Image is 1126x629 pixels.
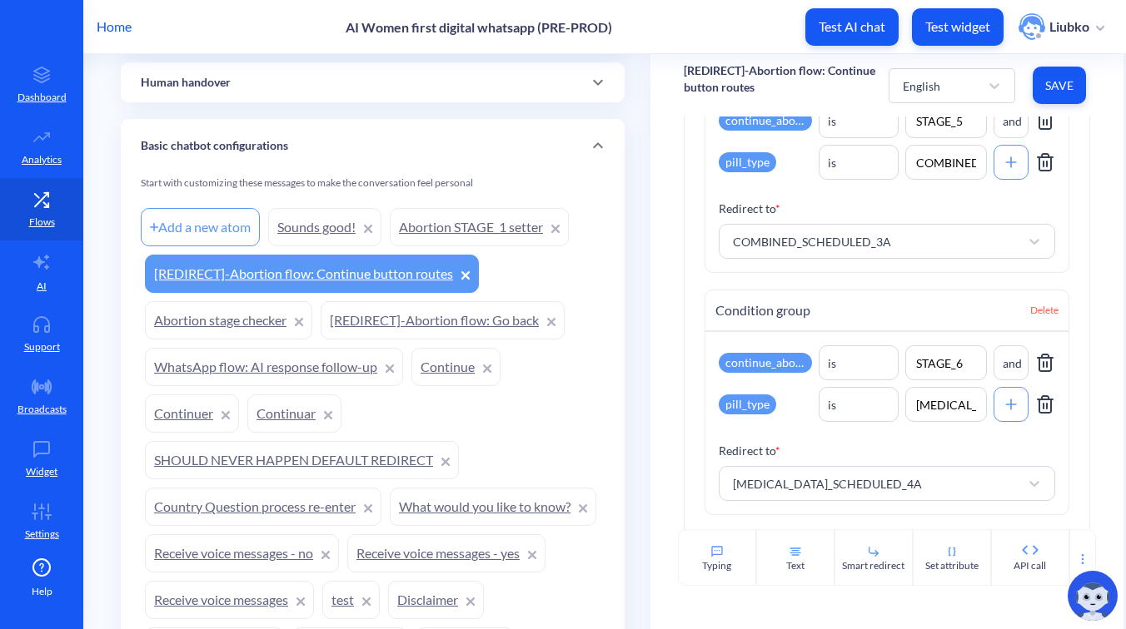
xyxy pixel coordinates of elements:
a: SHOULD NEVER HAPPEN DEFAULT REDIRECT [145,441,459,479]
button: Save [1033,67,1086,104]
div: and [1003,354,1022,372]
button: user photoLiubko [1010,12,1113,42]
p: Test AI chat [819,18,885,35]
img: user photo [1019,13,1045,40]
div: English [903,77,940,94]
a: Abortion STAGE_1 setter [390,208,569,246]
div: Basic chatbot configurations [121,119,625,172]
div: Typing [702,558,731,573]
div: Smart redirect [842,558,904,573]
span: Condition group [715,300,810,320]
div: [MEDICAL_DATA]_SCHEDULED_4A [733,475,922,493]
p: Widget [26,464,57,479]
p: [REDIRECT]-Abortion flow: Continue button routes [684,62,889,96]
span: Save [1046,77,1073,94]
div: Set attribute [925,558,979,573]
p: AI Women first digital whatsapp (PRE-PROD) [346,19,612,35]
p: AI [37,279,47,294]
p: Home [97,17,132,37]
a: What would you like to know? [390,488,596,526]
div: Start with customizing these messages to make the conversation feel personal [141,176,605,204]
p: Analytics [22,152,62,167]
a: Abortion stage checker [145,301,312,339]
a: [REDIRECT]-Abortion flow: Continue button routes [145,255,479,293]
p: Test widget [925,18,990,35]
a: Continuar [247,394,341,433]
div: is [828,154,836,171]
a: WhatsApp flow: AI response follow-up [145,348,403,386]
div: Text [786,558,805,573]
p: Settings [25,527,59,542]
input: Value [905,387,987,422]
div: is [828,112,836,130]
p: Dashboard [17,90,67,105]
a: Continue [411,348,501,386]
div: continue_abortion_button_stage [719,111,812,131]
p: Flows [29,215,55,230]
img: copilot-icon.svg [1068,571,1118,621]
div: continue_abortion_button_stage [719,353,812,373]
a: test [322,581,380,619]
span: Help [32,584,52,599]
div: Add a new atom [141,208,260,246]
p: Support [24,339,60,354]
div: Human handover [121,62,625,102]
div: and [1003,112,1022,130]
input: Value [905,103,987,138]
a: Country Question process re-enter [145,488,381,526]
span: Delete [1030,303,1059,318]
input: Value [905,345,987,380]
p: Basic chatbot configurations [141,137,288,155]
a: [REDIRECT]-Abortion flow: Go back [321,301,565,339]
div: is [828,396,836,414]
a: Receive voice messages - no [145,534,339,572]
a: Continuer [145,394,239,433]
a: Sounds good! [268,208,381,246]
div: is [828,354,836,372]
div: COMBINED_SCHEDULED_3A [733,233,891,250]
div: pill_type [719,394,776,414]
p: Liubko [1049,17,1089,36]
a: Receive voice messages [145,581,314,619]
p: Redirect to [719,442,1055,459]
p: Human handover [141,74,231,92]
div: API call [1014,558,1046,573]
p: Broadcasts [17,402,67,417]
button: Test widget [912,8,1004,46]
p: Redirect to [719,200,1055,217]
div: pill_type [719,152,776,172]
a: Receive voice messages - yes [347,534,546,572]
a: Disclaimer [388,581,484,619]
button: Test AI chat [805,8,899,46]
input: Value [905,145,987,180]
